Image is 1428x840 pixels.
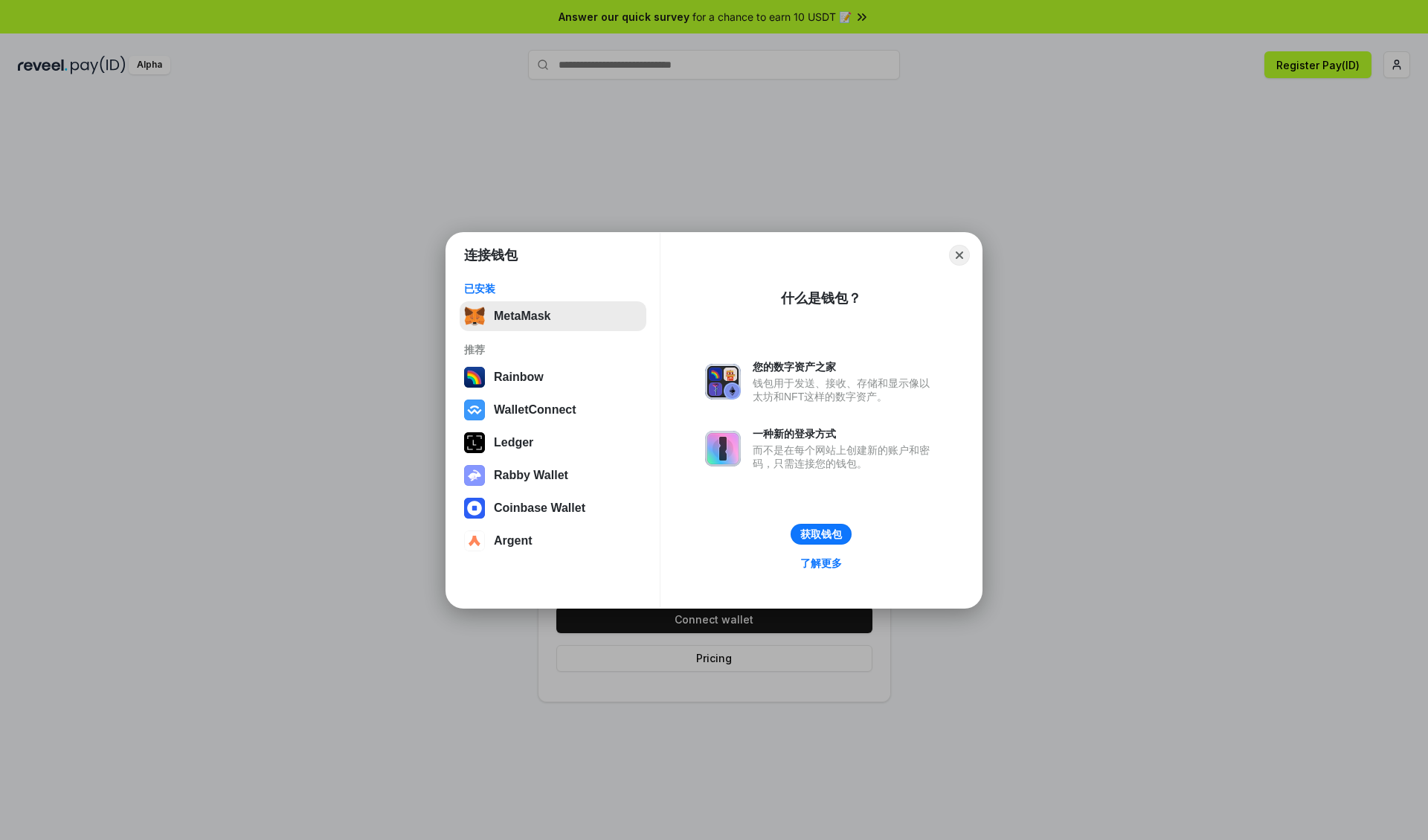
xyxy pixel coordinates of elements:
[949,245,970,266] button: Close
[464,306,485,327] img: svg+xml,%3Csvg%20fill%3D%22none%22%20height%3D%2233%22%20viewBox%3D%220%200%2035%2033%22%20width%...
[464,530,485,551] img: svg+xml,%3Csvg%20width%3D%2228%22%20height%3D%2228%22%20viewBox%3D%220%200%2028%2028%22%20fill%3D...
[494,310,550,323] div: MetaMask
[494,403,576,417] div: WalletConnect
[464,498,485,519] img: svg+xml,%3Csvg%20width%3D%2228%22%20height%3D%2228%22%20viewBox%3D%220%200%2028%2028%22%20fill%3D...
[781,289,861,307] div: 什么是钱包？
[460,362,646,392] button: Rainbow
[753,427,937,440] div: 一种新的登录方式
[460,493,646,523] button: Coinbase Wallet
[464,282,642,295] div: 已安装
[791,554,851,573] a: 了解更多
[494,501,585,515] div: Coinbase Wallet
[494,534,533,548] div: Argent
[753,360,937,373] div: 您的数字资产之家
[800,528,842,541] div: 获取钱包
[460,428,646,458] button: Ledger
[464,343,642,356] div: 推荐
[800,557,842,570] div: 了解更多
[460,395,646,425] button: WalletConnect
[753,443,937,470] div: 而不是在每个网站上创建新的账户和密码，只需连接您的钱包。
[460,301,646,331] button: MetaMask
[464,465,485,486] img: svg+xml,%3Csvg%20xmlns%3D%22http%3A%2F%2Fwww.w3.org%2F2000%2Fsvg%22%20fill%3D%22none%22%20viewBox...
[460,461,646,490] button: Rabby Wallet
[464,400,485,420] img: svg+xml,%3Csvg%20width%3D%2228%22%20height%3D%2228%22%20viewBox%3D%220%200%2028%2028%22%20fill%3D...
[464,246,518,264] h1: 连接钱包
[494,469,568,482] div: Rabby Wallet
[494,371,544,384] div: Rainbow
[464,367,485,388] img: svg+xml,%3Csvg%20width%3D%22120%22%20height%3D%22120%22%20viewBox%3D%220%200%20120%20120%22%20fil...
[705,431,741,467] img: svg+xml,%3Csvg%20xmlns%3D%22http%3A%2F%2Fwww.w3.org%2F2000%2Fsvg%22%20fill%3D%22none%22%20viewBox...
[753,376,937,403] div: 钱包用于发送、接收、存储和显示像以太坊和NFT这样的数字资产。
[791,524,852,545] button: 获取钱包
[705,364,741,400] img: svg+xml,%3Csvg%20xmlns%3D%22http%3A%2F%2Fwww.w3.org%2F2000%2Fsvg%22%20fill%3D%22none%22%20viewBox...
[464,432,485,453] img: svg+xml,%3Csvg%20xmlns%3D%22http%3A%2F%2Fwww.w3.org%2F2000%2Fsvg%22%20width%3D%2228%22%20height%3...
[494,436,533,449] div: Ledger
[460,526,646,556] button: Argent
